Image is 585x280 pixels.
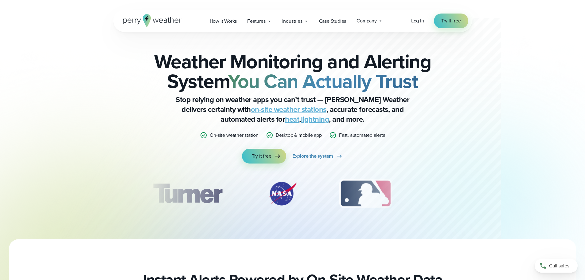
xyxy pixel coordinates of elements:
div: slideshow [144,178,441,212]
div: 4 of 12 [427,178,477,209]
p: Fast, automated alerts [339,132,385,139]
div: 2 of 12 [261,178,304,209]
img: NASA.svg [261,178,304,209]
span: Log in [411,17,424,24]
p: Stop relying on weather apps you can’t trust — [PERSON_NAME] Weather delivers certainty with , ac... [170,95,415,124]
span: Try it free [441,17,461,25]
img: PGA.svg [427,178,477,209]
a: Explore the system [292,149,343,164]
a: heat [285,114,299,125]
h2: Weather Monitoring and Alerting System [144,52,441,91]
a: on-site weather stations [251,104,326,115]
span: Explore the system [292,152,333,160]
img: MLB.svg [333,178,398,209]
span: Industries [282,18,302,25]
a: Case Studies [314,15,352,27]
span: Company [357,17,377,25]
span: Call sales [549,262,569,270]
span: Try it free [252,152,271,160]
span: Features [247,18,265,25]
div: 3 of 12 [333,178,398,209]
p: Desktop & mobile app [276,132,322,139]
img: Turner-Construction_1.svg [144,178,231,209]
div: 1 of 12 [144,178,231,209]
a: Call sales [535,259,578,273]
a: Try it free [434,14,468,28]
strong: You Can Actually Trust [228,67,418,96]
a: lightning [301,114,329,125]
p: On-site weather station [210,132,258,139]
span: Case Studies [319,18,346,25]
a: How it Works [205,15,242,27]
a: Log in [411,17,424,25]
a: Try it free [242,149,286,164]
span: How it Works [210,18,237,25]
